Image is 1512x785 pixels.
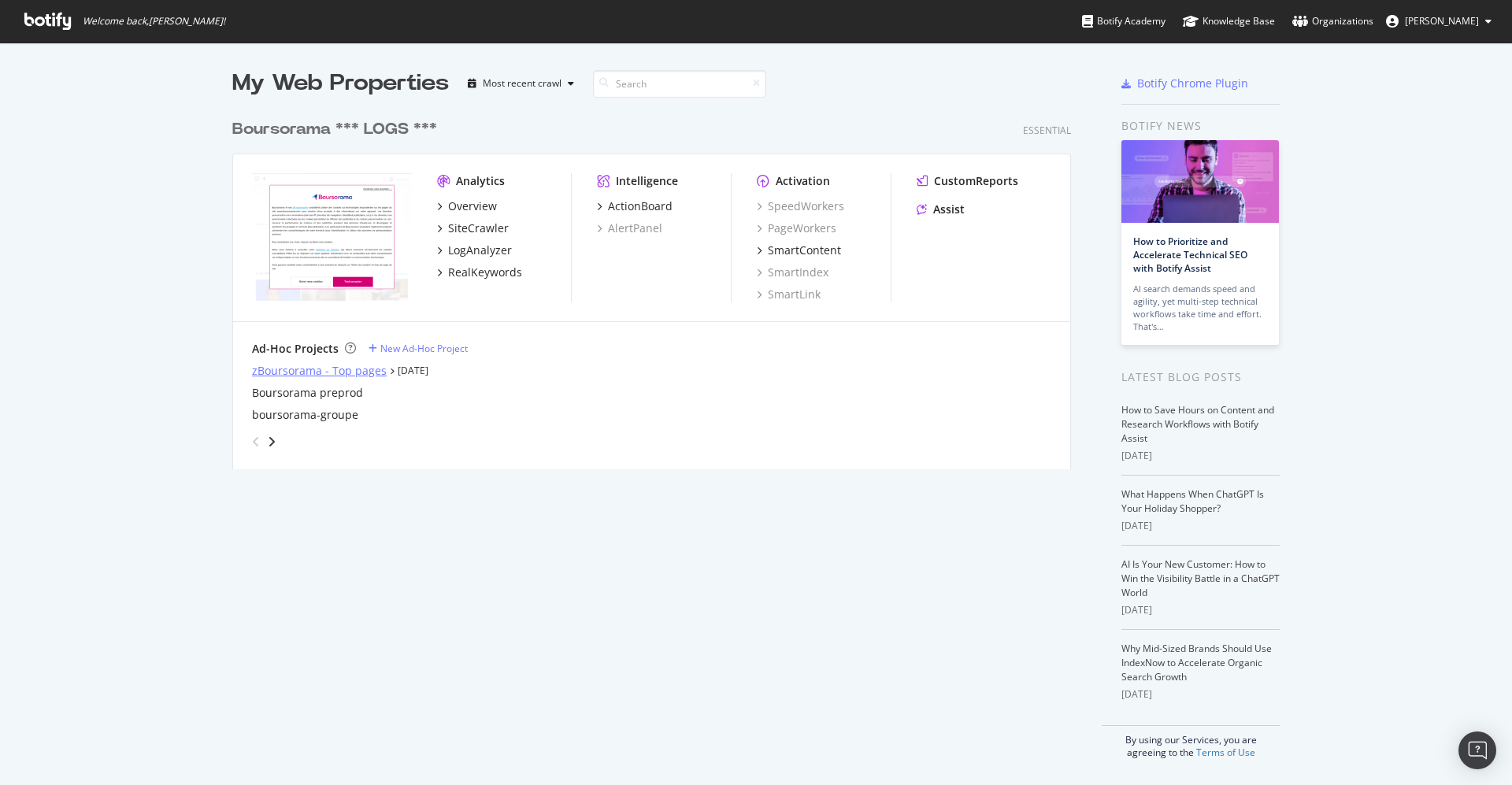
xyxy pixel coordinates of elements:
[1121,603,1280,617] div: [DATE]
[616,173,678,189] div: Intelligence
[380,342,468,355] div: New Ad-Hoc Project
[1373,9,1504,34] button: [PERSON_NAME]
[266,434,277,450] div: angle-right
[252,341,339,357] div: Ad-Hoc Projects
[398,364,428,377] a: [DATE]
[1133,283,1267,333] div: AI search demands speed and agility, yet multi-step technical workflows take time and effort. Tha...
[1082,13,1165,29] div: Botify Academy
[1133,235,1247,275] a: How to Prioritize and Accelerate Technical SEO with Botify Assist
[448,220,509,236] div: SiteCrawler
[437,220,509,236] a: SiteCrawler
[483,79,561,88] div: Most recent crawl
[437,243,512,258] a: LogAnalyzer
[757,265,828,280] a: SmartIndex
[1121,519,1280,533] div: [DATE]
[448,198,497,214] div: Overview
[1121,487,1264,515] a: What Happens When ChatGPT Is Your Holiday Shopper?
[917,173,1018,189] a: CustomReports
[1121,449,1280,463] div: [DATE]
[252,173,412,301] img: boursorama.com
[246,429,266,454] div: angle-left
[1405,14,1479,28] span: Emmanuelle Cariou
[1292,13,1373,29] div: Organizations
[757,198,844,214] a: SpeedWorkers
[1183,13,1275,29] div: Knowledge Base
[83,15,225,28] span: Welcome back, [PERSON_NAME] !
[232,99,1084,469] div: grid
[456,173,505,189] div: Analytics
[448,265,522,280] div: RealKeywords
[1121,642,1272,683] a: Why Mid-Sized Brands Should Use IndexNow to Accelerate Organic Search Growth
[776,173,830,189] div: Activation
[448,243,512,258] div: LogAnalyzer
[917,202,965,217] a: Assist
[1121,687,1280,702] div: [DATE]
[933,202,965,217] div: Assist
[1458,731,1496,769] div: Open Intercom Messenger
[597,220,662,236] a: AlertPanel
[1121,117,1280,135] div: Botify news
[593,70,766,98] input: Search
[1121,557,1280,599] a: AI Is Your New Customer: How to Win the Visibility Battle in a ChatGPT World
[252,407,358,423] a: boursorama-groupe
[1121,368,1280,386] div: Latest Blog Posts
[1102,725,1280,759] div: By using our Services, you are agreeing to the
[461,71,580,96] button: Most recent crawl
[757,243,841,258] a: SmartContent
[768,243,841,258] div: SmartContent
[757,220,836,236] a: PageWorkers
[252,363,387,379] a: zBoursorama - Top pages
[1023,124,1071,137] div: Essential
[437,198,497,214] a: Overview
[1196,746,1255,759] a: Terms of Use
[369,342,468,355] a: New Ad-Hoc Project
[757,287,821,302] a: SmartLink
[934,173,1018,189] div: CustomReports
[1121,140,1279,223] img: How to Prioritize and Accelerate Technical SEO with Botify Assist
[1121,403,1274,445] a: How to Save Hours on Content and Research Workflows with Botify Assist
[232,68,449,99] div: My Web Properties
[608,198,673,214] div: ActionBoard
[437,265,522,280] a: RealKeywords
[1137,76,1248,91] div: Botify Chrome Plugin
[252,385,363,401] a: Boursorama preprod
[1121,76,1248,91] a: Botify Chrome Plugin
[597,198,673,214] a: ActionBoard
